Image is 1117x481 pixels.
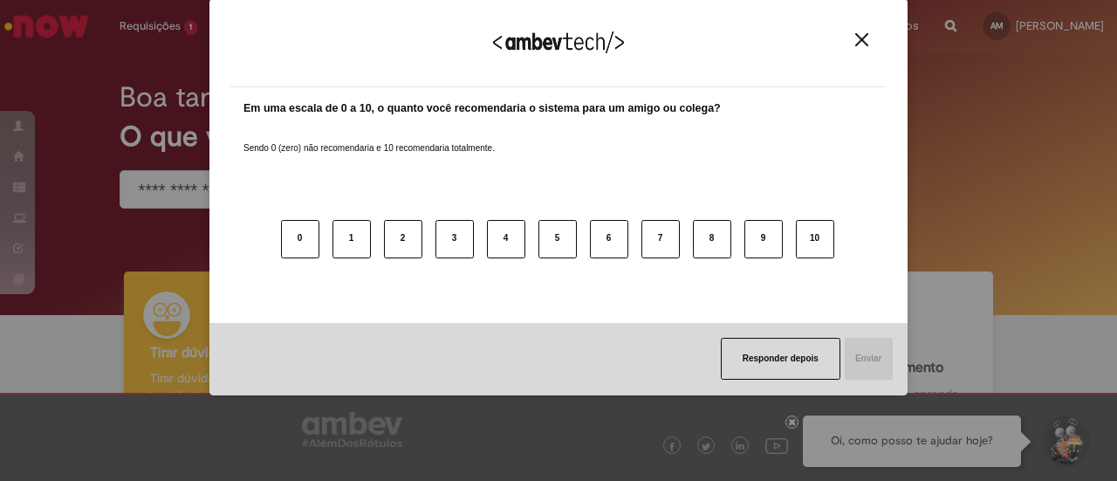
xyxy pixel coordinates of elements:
button: Responder depois [721,338,840,380]
button: 5 [538,220,577,258]
button: 7 [641,220,680,258]
label: Em uma escala de 0 a 10, o quanto você recomendaria o sistema para um amigo ou colega? [243,100,721,117]
button: 8 [693,220,731,258]
label: Sendo 0 (zero) não recomendaria e 10 recomendaria totalmente. [243,121,495,155]
button: Close [850,32,874,47]
button: 10 [796,220,834,258]
button: 6 [590,220,628,258]
button: 3 [435,220,474,258]
button: 0 [281,220,319,258]
button: 2 [384,220,422,258]
button: 4 [487,220,525,258]
img: Close [855,33,868,46]
button: 9 [744,220,783,258]
img: Logo Ambevtech [493,31,624,53]
button: 1 [332,220,371,258]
